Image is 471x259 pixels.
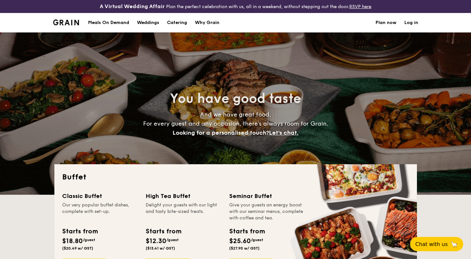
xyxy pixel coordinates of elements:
[195,13,219,32] div: Why Grain
[146,191,221,201] div: High Tea Buffet
[88,13,129,32] div: Meals On Demand
[170,91,301,106] span: You have good taste
[62,172,409,182] h2: Buffet
[79,3,393,10] div: Plan the perfect celebration with us, all in a weekend, without stepping out the door.
[143,111,328,136] span: And we have great food. For every guest and any occasion, there’s always room for Grain.
[349,4,371,9] a: RSVP here
[146,227,181,236] div: Starts from
[269,129,298,136] span: Let's chat.
[53,19,79,25] img: Grain
[166,238,179,242] span: /guest
[83,238,95,242] span: /guest
[62,237,83,245] span: $18.80
[146,237,166,245] span: $12.30
[62,202,138,221] div: Our very popular buffet dishes, complete with set-up.
[53,19,79,25] a: Logotype
[163,13,191,32] a: Catering
[62,227,97,236] div: Starts from
[167,13,187,32] h1: Catering
[251,238,263,242] span: /guest
[62,191,138,201] div: Classic Buffet
[229,191,305,201] div: Seminar Buffet
[62,246,93,251] span: ($20.49 w/ GST)
[450,240,458,248] span: 🦙
[229,237,251,245] span: $25.60
[410,237,463,251] button: Chat with us🦙
[191,13,223,32] a: Why Grain
[229,202,305,221] div: Give your guests an energy boost with our seminar menus, complete with coffee and tea.
[229,227,264,236] div: Starts from
[133,13,163,32] a: Weddings
[146,246,175,251] span: ($13.41 w/ GST)
[404,13,418,32] a: Log in
[84,13,133,32] a: Meals On Demand
[376,13,397,32] a: Plan now
[415,241,448,247] span: Chat with us
[100,3,165,10] h4: A Virtual Wedding Affair
[173,129,269,136] span: Looking for a personalised touch?
[146,202,221,221] div: Delight your guests with our light and tasty bite-sized treats.
[229,246,260,251] span: ($27.90 w/ GST)
[137,13,159,32] div: Weddings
